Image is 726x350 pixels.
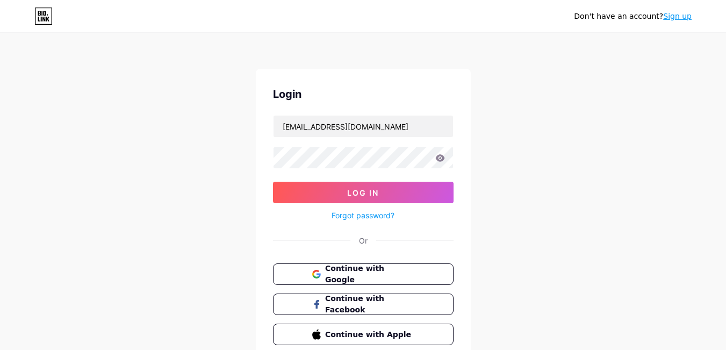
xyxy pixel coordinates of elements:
div: Login [273,86,454,102]
a: Sign up [663,12,692,20]
span: Continue with Facebook [325,293,414,316]
div: Don't have an account? [574,11,692,22]
span: Continue with Apple [325,329,414,340]
button: Log In [273,182,454,203]
button: Continue with Facebook [273,294,454,315]
button: Continue with Apple [273,324,454,345]
input: Username [274,116,453,137]
button: Continue with Google [273,263,454,285]
span: Continue with Google [325,263,414,285]
a: Forgot password? [332,210,394,221]
div: Or [359,235,368,246]
span: Log In [347,188,379,197]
